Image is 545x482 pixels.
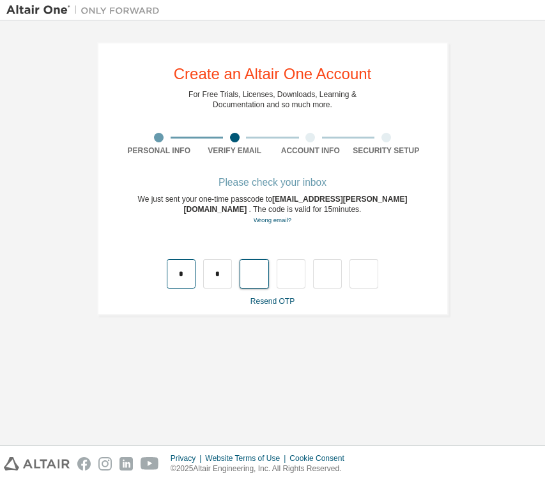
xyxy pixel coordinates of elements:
[188,89,357,110] div: For Free Trials, Licenses, Downloads, Learning & Documentation and so much more.
[184,195,408,214] span: [EMAIL_ADDRESS][PERSON_NAME][DOMAIN_NAME]
[119,457,133,471] img: linkedin.svg
[141,457,159,471] img: youtube.svg
[171,463,352,474] p: © 2025 Altair Engineering, Inc. All Rights Reserved.
[254,216,291,223] a: Go back to the registration form
[205,453,289,463] div: Website Terms of Use
[348,146,424,156] div: Security Setup
[4,457,70,471] img: altair_logo.svg
[171,453,205,463] div: Privacy
[121,179,424,186] div: Please check your inbox
[6,4,166,17] img: Altair One
[250,297,295,306] a: Resend OTP
[273,146,349,156] div: Account Info
[77,457,91,471] img: facebook.svg
[98,457,112,471] img: instagram.svg
[289,453,351,463] div: Cookie Consent
[121,194,424,225] div: We just sent your one-time passcode to . The code is valid for 15 minutes.
[121,146,197,156] div: Personal Info
[197,146,273,156] div: Verify Email
[174,66,372,82] div: Create an Altair One Account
